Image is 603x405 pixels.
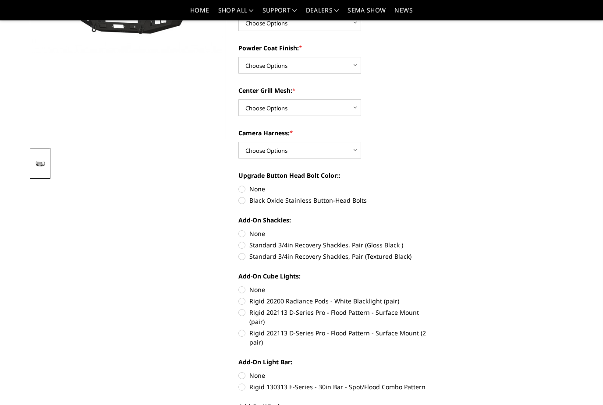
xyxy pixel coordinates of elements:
label: Black Oxide Stainless Button-Head Bolts [238,196,435,205]
a: News [394,7,412,20]
a: SEMA Show [348,7,386,20]
label: Rigid 20200 Radiance Pods - White Blacklight (pair) [238,297,435,306]
label: Standard 3/4in Recovery Shackles, Pair (Textured Black) [238,252,435,261]
a: Dealers [306,7,339,20]
label: Camera Harness: [238,129,435,138]
label: Upgrade Button Head Bolt Color:: [238,171,435,180]
label: Powder Coat Finish: [238,44,435,53]
label: Add-On Shackles: [238,216,435,225]
label: None [238,371,435,380]
img: 2024-2025 Chevrolet 2500-3500 - A2 Series - Extreme Front Bumper (winch mount) [32,161,48,168]
label: None [238,185,435,194]
label: Rigid 130313 E-Series - 30in Bar - Spot/Flood Combo Pattern [238,383,435,392]
iframe: Chat Widget [559,363,603,405]
label: None [238,229,435,239]
label: Rigid 202113 D-Series Pro - Flood Pattern - Surface Mount (pair) [238,308,435,327]
a: Home [190,7,209,20]
label: None [238,285,435,295]
label: Center Grill Mesh: [238,86,435,95]
label: Rigid 202113 D-Series Pro - Flood Pattern - Surface Mount (2 pair) [238,329,435,347]
a: shop all [218,7,254,20]
label: Standard 3/4in Recovery Shackles, Pair (Gloss Black ) [238,241,435,250]
label: Add-On Cube Lights: [238,272,435,281]
label: Add-On Light Bar: [238,358,435,367]
a: Support [262,7,297,20]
